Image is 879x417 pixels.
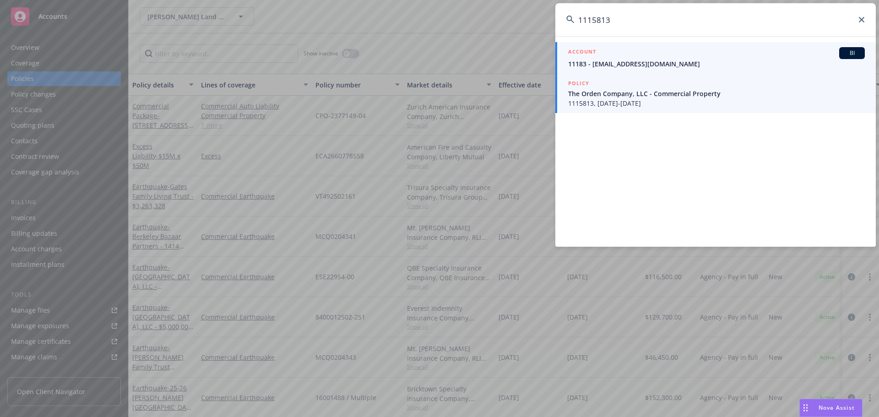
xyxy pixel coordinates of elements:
[555,42,876,74] a: ACCOUNTBI11183 - [EMAIL_ADDRESS][DOMAIN_NAME]
[568,79,589,88] h5: POLICY
[568,59,865,69] span: 11183 - [EMAIL_ADDRESS][DOMAIN_NAME]
[568,89,865,98] span: The Orden Company, LLC - Commercial Property
[819,404,855,412] span: Nova Assist
[800,399,811,417] div: Drag to move
[568,47,596,58] h5: ACCOUNT
[555,3,876,36] input: Search...
[843,49,861,57] span: BI
[799,399,863,417] button: Nova Assist
[555,74,876,113] a: POLICYThe Orden Company, LLC - Commercial Property1115813, [DATE]-[DATE]
[568,98,865,108] span: 1115813, [DATE]-[DATE]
